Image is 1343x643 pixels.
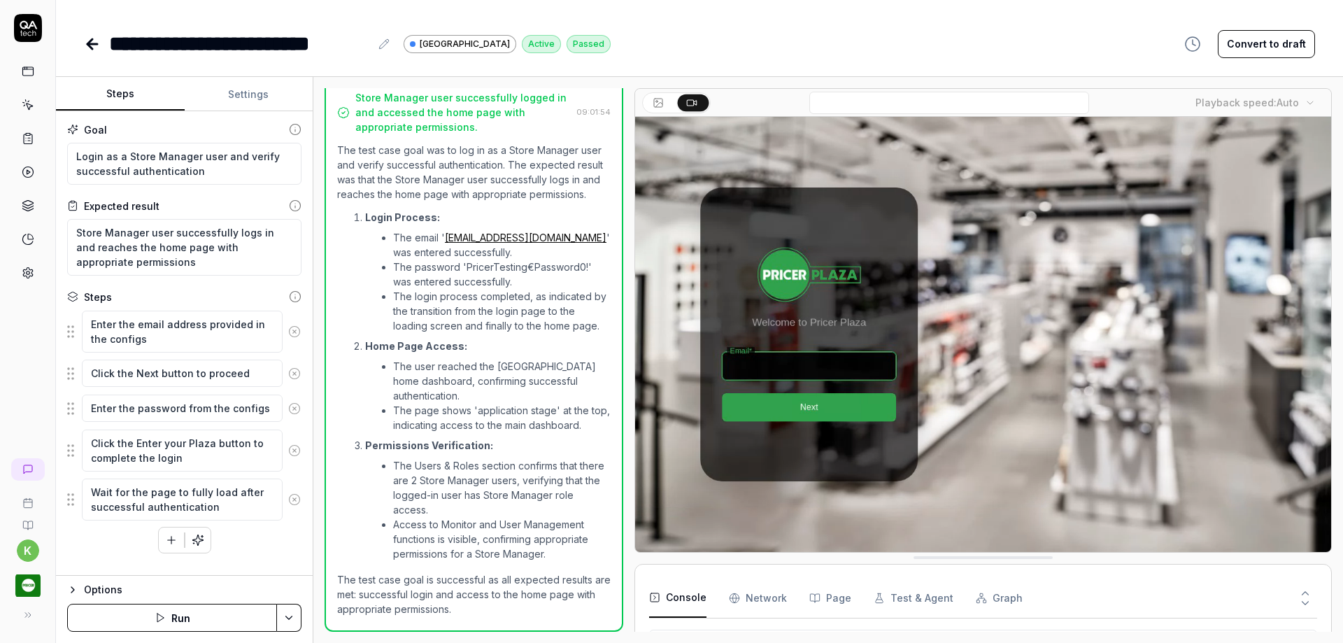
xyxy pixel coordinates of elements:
li: The login process completed, as indicated by the transition from the login page to the loading sc... [393,289,611,333]
button: Remove step [283,437,306,465]
a: Book a call with us [6,486,50,509]
button: Steps [56,78,185,111]
button: Network [729,579,787,618]
div: Playback speed: [1195,95,1299,110]
strong: Permissions Verification: [365,439,493,451]
div: Suggestions [67,478,301,521]
span: [GEOGRAPHIC_DATA] [420,38,510,50]
li: The Users & Roles section confirms that there are 2 Store Manager users, verifying that the logge... [393,458,611,517]
button: Test & Agent [874,579,953,618]
div: Suggestions [67,310,301,353]
li: The page shows 'application stage' at the top, indicating access to the main dashboard. [393,403,611,432]
a: [EMAIL_ADDRESS][DOMAIN_NAME] [445,232,606,243]
li: The password 'PricerTesting€Password0!' was entered successfully. [393,260,611,289]
button: Console [649,579,706,618]
a: Documentation [6,509,50,531]
strong: Login Process: [365,211,440,223]
li: The email ' ' was entered successfully. [393,230,611,260]
div: Suggestions [67,359,301,388]
button: Graph [976,579,1023,618]
div: Passed [567,35,611,53]
button: Remove step [283,395,306,423]
button: Pricer.com Logo [6,562,50,601]
a: [GEOGRAPHIC_DATA] [404,34,516,53]
a: New conversation [11,458,45,481]
li: The user reached the [GEOGRAPHIC_DATA] home dashboard, confirming successful authentication. [393,359,611,403]
button: Convert to draft [1218,30,1315,58]
button: Remove step [283,360,306,388]
div: Active [522,35,561,53]
div: Suggestions [67,429,301,472]
div: Suggestions [67,394,301,423]
strong: Home Page Access: [365,340,467,352]
button: Remove step [283,486,306,514]
button: Options [67,581,301,598]
li: Access to Monitor and User Management functions is visible, confirming appropriate permissions fo... [393,517,611,561]
button: View version history [1176,30,1209,58]
img: Pricer.com Logo [15,573,41,598]
div: Options [84,581,301,598]
div: Expected result [84,199,159,213]
button: Run [67,604,277,632]
div: Store Manager user successfully logged in and accessed the home page with appropriate permissions. [355,90,571,134]
div: Goal [84,122,107,137]
p: The test case goal is successful as all expected results are met: successful login and access to ... [337,572,611,616]
button: Remove step [283,318,306,346]
time: 09:01:54 [576,107,611,117]
div: Steps [84,290,112,304]
button: k [17,539,39,562]
button: Page [809,579,851,618]
p: The test case goal was to log in as a Store Manager user and verify successful authentication. Th... [337,143,611,202]
button: Settings [185,78,313,111]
